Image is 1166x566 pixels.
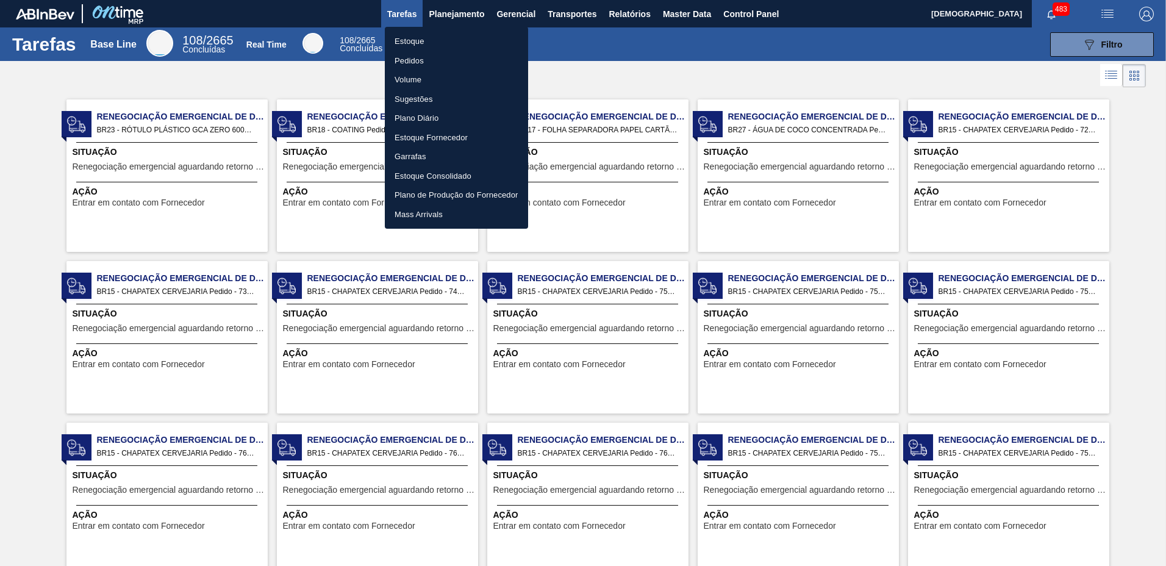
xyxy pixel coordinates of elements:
[385,167,528,186] a: Estoque Consolidado
[385,128,528,148] a: Estoque Fornecedor
[385,185,528,205] a: Plano de Produção do Fornecedor
[385,147,528,167] a: Garrafas
[385,109,528,128] a: Plano Diário
[385,90,528,109] a: Sugestões
[385,51,528,71] a: Pedidos
[385,70,528,90] a: Volume
[385,32,528,51] a: Estoque
[385,205,528,224] a: Mass Arrivals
